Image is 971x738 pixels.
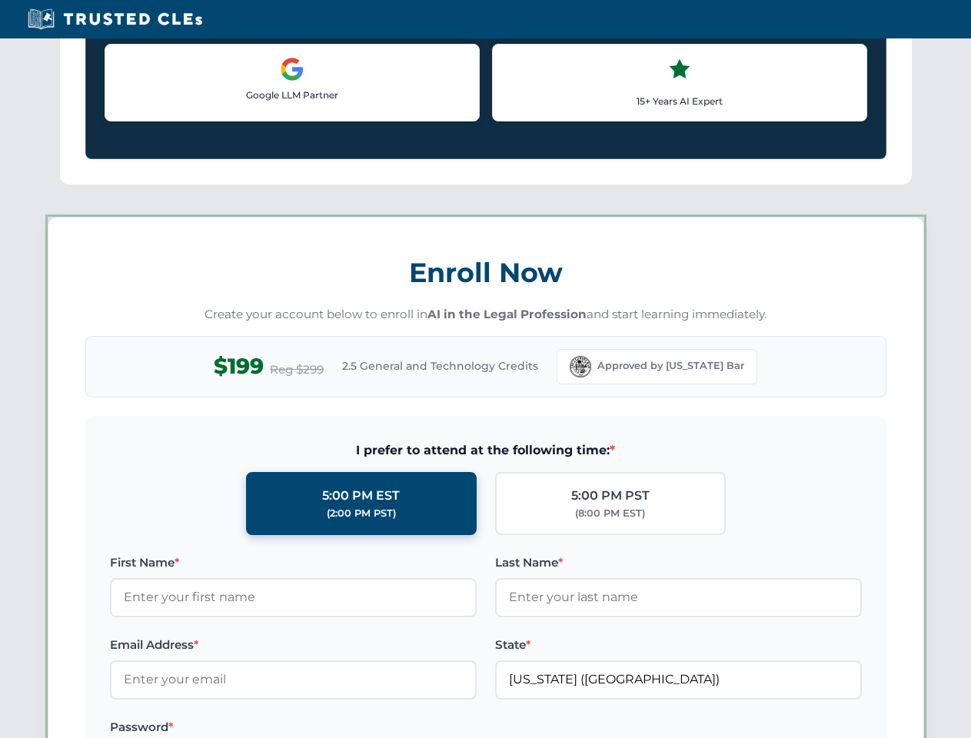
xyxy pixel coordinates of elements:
span: 2.5 General and Technology Credits [342,357,538,374]
label: Password [110,718,477,736]
input: Florida (FL) [495,660,862,699]
span: I prefer to attend at the following time: [110,440,862,460]
p: Create your account below to enroll in and start learning immediately. [85,306,886,324]
img: Trusted CLEs [23,8,207,31]
img: Florida Bar [570,356,591,377]
img: Google [280,57,304,81]
label: Last Name [495,553,862,572]
div: 5:00 PM EST [322,486,400,506]
label: State [495,636,862,654]
input: Enter your first name [110,578,477,617]
p: Google LLM Partner [118,88,467,102]
input: Enter your email [110,660,477,699]
label: First Name [110,553,477,572]
input: Enter your last name [495,578,862,617]
strong: AI in the Legal Profession [427,307,587,321]
span: Approved by [US_STATE] Bar [597,358,744,374]
div: (8:00 PM EST) [575,506,645,521]
label: Email Address [110,636,477,654]
h3: Enroll Now [85,248,886,297]
p: 15+ Years AI Expert [505,94,854,108]
span: Reg $299 [270,361,324,379]
div: (2:00 PM PST) [327,506,396,521]
div: 5:00 PM PST [571,486,650,506]
span: $199 [214,349,264,384]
